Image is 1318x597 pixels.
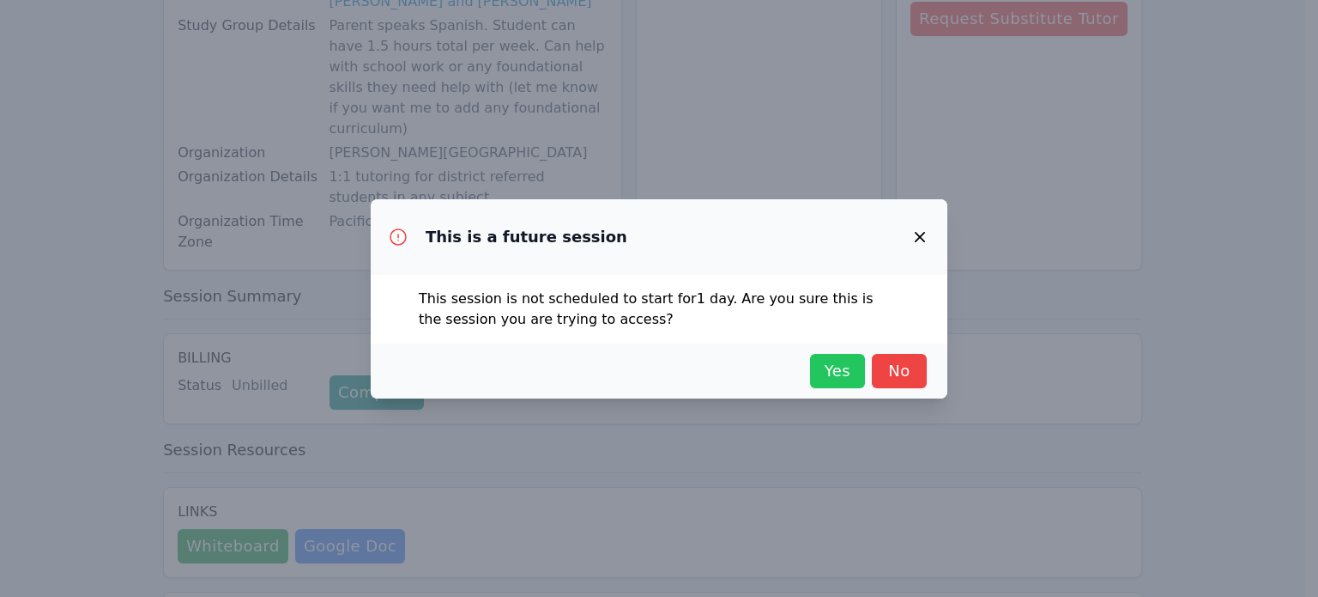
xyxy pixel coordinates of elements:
span: No [880,359,918,383]
span: Yes [819,359,856,383]
p: This session is not scheduled to start for 1 day . Are you sure this is the session you are tryin... [419,289,899,330]
button: Yes [810,354,865,388]
h3: This is a future session [426,227,627,247]
button: No [872,354,927,388]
